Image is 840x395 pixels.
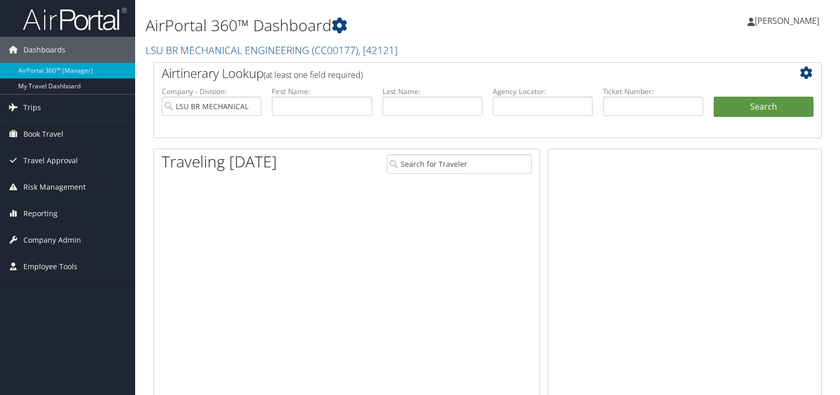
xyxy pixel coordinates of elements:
[603,86,703,97] label: Ticket Number:
[358,43,398,57] span: , [ 42121 ]
[23,227,81,253] span: Company Admin
[23,37,65,63] span: Dashboards
[146,15,601,36] h1: AirPortal 360™ Dashboard
[23,148,78,174] span: Travel Approval
[312,43,358,57] span: ( CC00177 )
[162,86,261,97] label: Company - Division:
[272,86,372,97] label: First Name:
[714,97,813,117] button: Search
[23,174,86,200] span: Risk Management
[387,154,532,174] input: Search for Traveler
[23,95,41,121] span: Trips
[264,69,363,81] span: (at least one field required)
[747,5,830,36] a: [PERSON_NAME]
[162,64,758,82] h2: Airtinerary Lookup
[23,7,127,31] img: airportal-logo.png
[162,151,277,173] h1: Traveling [DATE]
[23,254,77,280] span: Employee Tools
[755,15,819,27] span: [PERSON_NAME]
[23,121,63,147] span: Book Travel
[493,86,593,97] label: Agency Locator:
[383,86,482,97] label: Last Name:
[23,201,58,227] span: Reporting
[146,43,398,57] a: LSU BR MECHANICAL ENGINEERING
